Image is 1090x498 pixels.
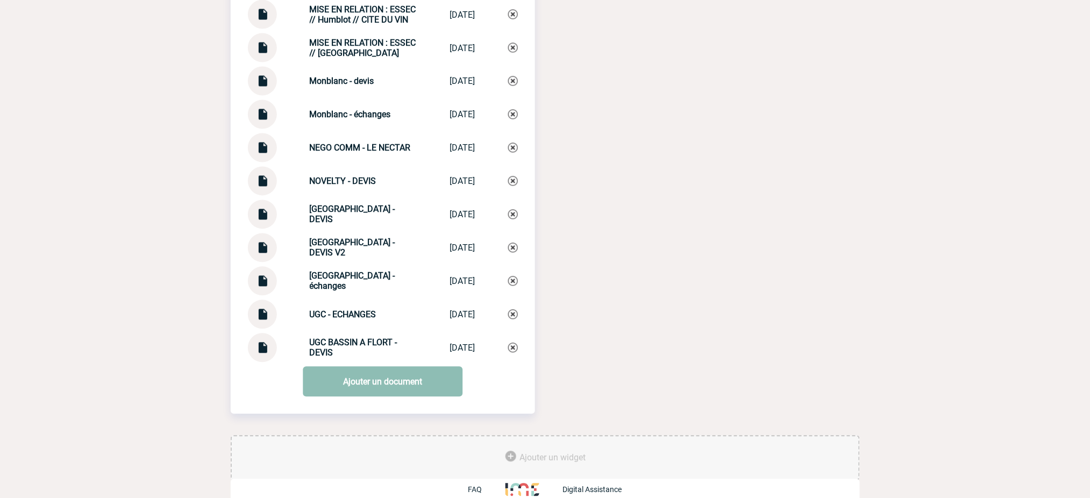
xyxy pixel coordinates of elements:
[505,483,539,496] img: http://www.idealmeetingsevents.fr/
[468,485,505,495] a: FAQ
[450,210,475,220] div: [DATE]
[519,453,586,463] span: Ajouter un widget
[310,4,416,25] strong: MISE EN RELATION : ESSEC // Humblot // CITE DU VIN
[450,243,475,253] div: [DATE]
[508,43,518,53] img: Supprimer
[450,310,475,320] div: [DATE]
[450,43,475,53] div: [DATE]
[310,338,397,358] strong: UGC BASSIN A FLORT - DEVIS
[508,76,518,86] img: Supprimer
[310,76,374,87] strong: Monblanc - devis
[508,310,518,319] img: Supprimer
[450,143,475,153] div: [DATE]
[508,343,518,353] img: Supprimer
[450,276,475,287] div: [DATE]
[450,176,475,187] div: [DATE]
[508,176,518,186] img: Supprimer
[508,210,518,219] img: Supprimer
[450,110,475,120] div: [DATE]
[310,310,376,320] strong: UGC - ECHANGES
[310,271,395,291] strong: [GEOGRAPHIC_DATA] - échanges
[231,436,860,481] div: Ajouter des outils d'aide à la gestion de votre événement
[450,76,475,87] div: [DATE]
[303,367,462,397] a: Ajouter un document
[310,38,416,58] strong: MISE EN RELATION : ESSEC // [GEOGRAPHIC_DATA]
[508,143,518,153] img: Supprimer
[508,110,518,119] img: Supprimer
[310,204,395,225] strong: [GEOGRAPHIC_DATA] - DEVIS
[563,486,622,494] p: Digital Assistance
[508,276,518,286] img: Supprimer
[508,243,518,253] img: Supprimer
[468,486,482,494] p: FAQ
[310,176,376,187] strong: NOVELTY - DEVIS
[450,343,475,353] div: [DATE]
[310,110,391,120] strong: Monblanc - échanges
[508,10,518,19] img: Supprimer
[310,143,411,153] strong: NEGO COMM - LE NECTAR
[450,10,475,20] div: [DATE]
[310,238,395,258] strong: [GEOGRAPHIC_DATA] - DEVIS V2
